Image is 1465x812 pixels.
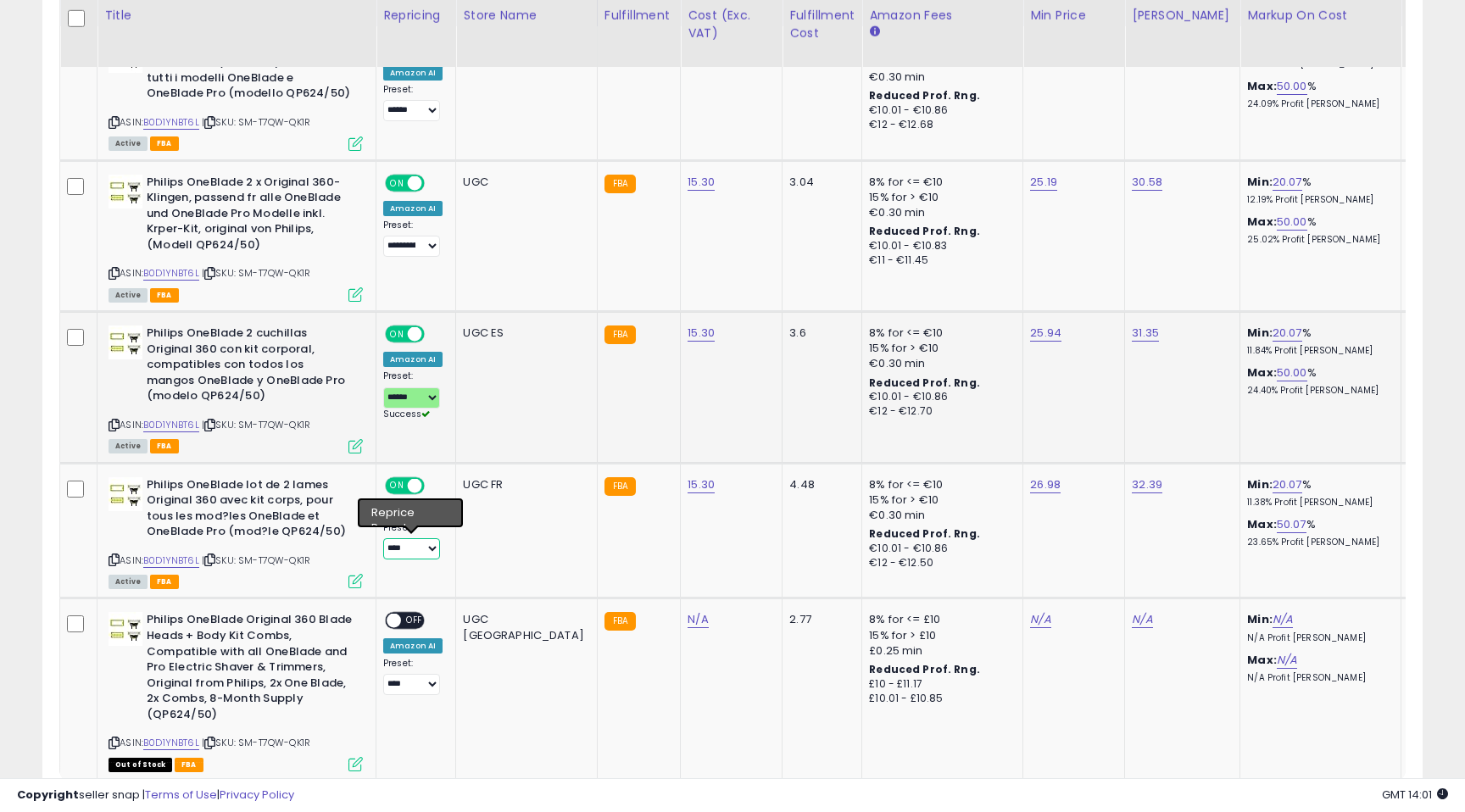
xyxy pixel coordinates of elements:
img: 41y2jebx1PL._SL40_.jpg [109,325,142,359]
a: N/A [1132,611,1152,628]
div: % [1247,79,1388,110]
div: €0.30 min [869,356,1010,371]
b: Reduced Prof. Rng. [869,375,980,390]
div: £0.25 min [869,643,1010,659]
span: OFF [401,614,428,628]
img: 41ajxVLH46L._SL40_.jpg [109,612,142,646]
strong: Copyright [17,787,79,803]
span: 2025-08-14 14:01 GMT [1382,787,1448,803]
a: 20.07 [1273,476,1302,493]
small: FBA [604,477,636,496]
b: Max: [1247,78,1277,94]
div: €0.30 min [869,205,1010,220]
b: Min: [1247,611,1273,627]
div: Preset: [383,522,443,560]
a: B0D1YNBT6L [143,553,199,568]
p: 12.19% Profit [PERSON_NAME] [1247,194,1388,206]
div: Preset: [383,658,443,696]
span: All listings currently available for purchase on Amazon [109,439,148,453]
p: 11.38% Profit [PERSON_NAME] [1247,497,1388,509]
div: 3.6 [789,325,849,341]
div: €10.01 - €10.86 [869,542,1010,556]
span: | SKU: SM-T7QW-QK1R [202,115,310,129]
small: FBA [604,612,636,631]
b: Philips OneBlade 2 cuchillas Original 360 con kit corporal, compatibles con todos los mangos OneB... [147,325,353,409]
span: FBA [150,575,179,589]
span: FBA [150,439,179,453]
div: 3.04 [789,175,849,190]
img: 41C6O6NjVqL._SL40_.jpg [109,477,142,511]
div: ASIN: [109,175,363,300]
span: | SKU: SM-T7QW-QK1R [202,553,310,567]
a: B0D1YNBT6L [143,736,199,750]
a: Terms of Use [145,787,217,803]
b: Reduced Prof. Rng. [869,88,980,103]
span: ON [387,327,408,342]
span: All listings currently available for purchase on Amazon [109,575,148,589]
div: Min Price [1030,6,1117,24]
b: Max: [1247,516,1277,532]
b: Reduced Prof. Rng. [869,526,980,541]
div: €0.30 min [869,508,1010,523]
div: 8% for <= €10 [869,325,1010,341]
span: FBA [150,136,179,151]
b: Philips OneBlade 2 lame Original 360 con body kit, compatibili con tutti i modelli OneBlade e One... [147,39,353,106]
small: FBA [604,325,636,344]
div: UGC [GEOGRAPHIC_DATA] [463,612,584,642]
div: Cost (Exc. VAT) [688,6,775,42]
span: | SKU: SM-T7QW-QK1R [202,418,310,431]
div: €12 - €12.70 [869,404,1010,419]
b: Philips OneBlade 2 x Original 360-Klingen, passend fr alle OneBlade und OneBlade Pro Modelle inkl... [147,175,353,258]
div: 15% for > €10 [869,190,1010,205]
div: ASIN: [109,477,363,587]
div: Preset: [383,84,443,122]
a: 15.30 [688,476,715,493]
a: 15.30 [688,325,715,342]
span: All listings currently available for purchase on Amazon [109,136,148,151]
div: % [1247,214,1388,246]
p: 24.40% Profit [PERSON_NAME] [1247,385,1388,397]
div: Amazon Fees [869,6,1016,24]
div: % [1247,175,1388,206]
span: OFF [422,175,449,190]
div: [PERSON_NAME] [1132,6,1233,24]
small: FBA [604,175,636,193]
b: Reduced Prof. Rng. [869,224,980,238]
a: Privacy Policy [220,787,294,803]
p: 23.65% Profit [PERSON_NAME] [1247,537,1388,548]
div: Preset: [383,370,443,420]
div: % [1247,477,1388,509]
a: 20.07 [1273,174,1302,191]
img: 41y2jebx1PL._SL40_.jpg [109,175,142,209]
a: 25.94 [1030,325,1061,342]
b: Min: [1247,476,1273,492]
span: All listings currently available for purchase on Amazon [109,288,148,303]
a: 31.35 [1132,325,1159,342]
a: 32.39 [1132,476,1162,493]
div: Fulfillment [604,6,673,24]
div: €11 - €11.45 [869,253,1010,268]
div: 2.77 [789,612,849,627]
a: N/A [1273,611,1293,628]
div: UGC [463,175,584,190]
div: % [1247,365,1388,397]
span: OFF [422,478,449,492]
div: €12 - €12.68 [869,118,1010,132]
span: ON [387,175,408,190]
b: Reduced Prof. Rng. [869,662,980,676]
div: ASIN: [109,325,363,451]
div: Amazon AI [383,201,443,216]
a: 26.98 [1030,476,1061,493]
a: B0D1YNBT6L [143,115,199,130]
span: OFF [422,327,449,342]
div: Amazon AI [383,638,443,653]
a: N/A [1030,611,1050,628]
span: FBA [150,288,179,303]
div: Preset: [383,220,443,258]
a: N/A [688,611,708,628]
div: €10.01 - €10.86 [869,390,1010,404]
a: 50.07 [1277,516,1306,533]
a: 30.58 [1132,174,1162,191]
b: Philips OneBlade lot de 2 lames Original 360 avec kit corps, pour tous les mod?les OneBlade et On... [147,477,353,544]
a: 50.00 [1277,214,1307,231]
